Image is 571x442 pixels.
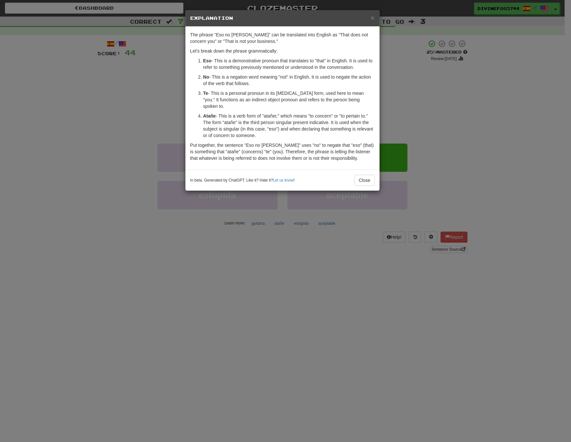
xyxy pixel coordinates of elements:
[354,175,375,186] button: Close
[273,178,293,183] a: Let us know
[203,74,375,87] p: - This is a negation word meaning "not" in English. It is used to negate the action of the verb t...
[203,90,375,109] p: - This is a personal pronoun in its [MEDICAL_DATA] form, used here to mean "you." It functions as...
[370,14,374,21] button: Close
[203,91,208,96] strong: Te
[370,14,374,21] span: ×
[190,142,375,161] p: Put together, the sentence "Eso no [PERSON_NAME]" uses "no" to negate that "eso" (that) is someth...
[190,15,375,21] h5: Explanation
[203,57,375,70] p: - This is a demonstrative pronoun that translates to "that" in English. It is used to refer to so...
[203,113,216,119] strong: Atañe
[190,178,295,183] small: In beta. Generated by ChatGPT. Like it? Hate it? !
[203,74,209,80] strong: No
[190,48,375,54] p: Let's break down the phrase grammatically:
[203,113,375,139] p: - This is a verb form of "atañer," which means "to concern" or "to pertain to." The form "atañe" ...
[203,58,212,63] strong: Eso
[190,32,375,44] p: The phrase "Eso no [PERSON_NAME]" can be translated into English as "That does not concern you" o...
